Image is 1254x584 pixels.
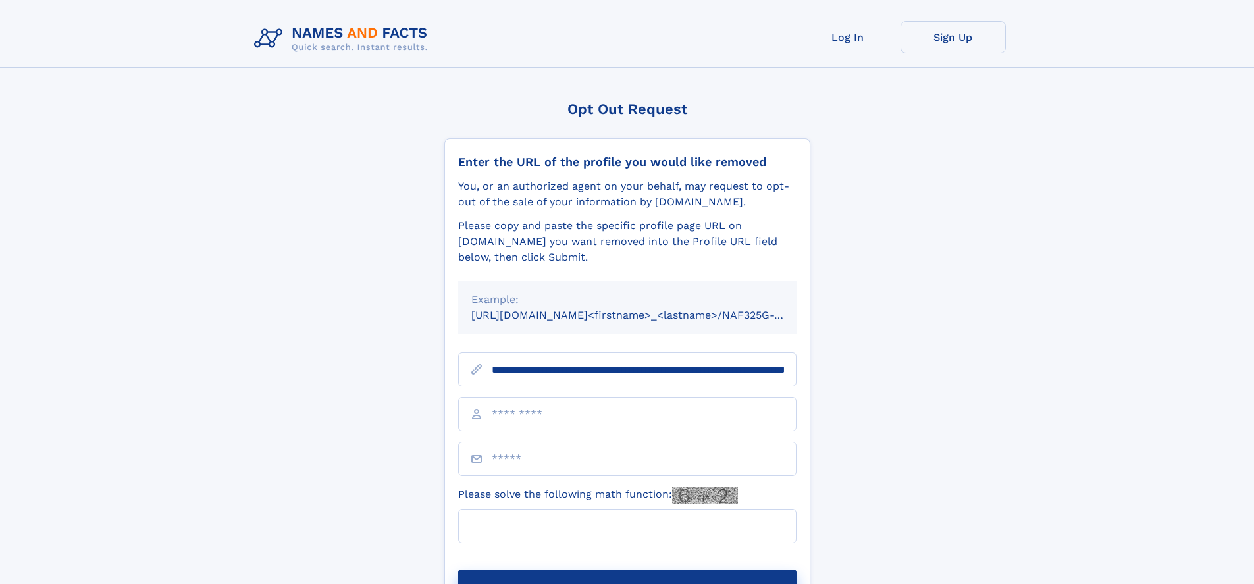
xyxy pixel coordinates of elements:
[458,178,797,210] div: You, or an authorized agent on your behalf, may request to opt-out of the sale of your informatio...
[795,21,901,53] a: Log In
[458,218,797,265] div: Please copy and paste the specific profile page URL on [DOMAIN_NAME] you want removed into the Pr...
[901,21,1006,53] a: Sign Up
[471,309,822,321] small: [URL][DOMAIN_NAME]<firstname>_<lastname>/NAF325G-xxxxxxxx
[249,21,438,57] img: Logo Names and Facts
[444,101,810,117] div: Opt Out Request
[458,487,738,504] label: Please solve the following math function:
[471,292,783,307] div: Example:
[458,155,797,169] div: Enter the URL of the profile you would like removed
